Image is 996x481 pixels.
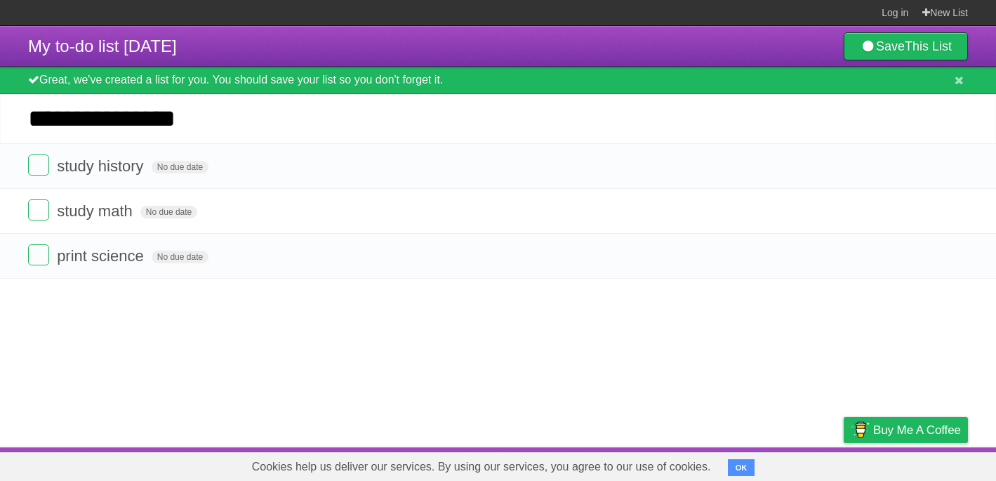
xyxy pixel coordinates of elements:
[28,37,177,55] span: My to-do list [DATE]
[57,247,147,265] span: print science
[28,154,49,176] label: Done
[728,459,755,476] button: OK
[57,202,136,220] span: study math
[778,451,809,477] a: Terms
[905,39,952,53] b: This List
[657,451,686,477] a: About
[57,157,147,175] span: study history
[703,451,760,477] a: Developers
[851,418,870,442] img: Buy me a coffee
[844,417,968,443] a: Buy me a coffee
[238,453,725,481] span: Cookies help us deliver our services. By using our services, you agree to our use of cookies.
[844,32,968,60] a: SaveThis List
[879,451,968,477] a: Suggest a feature
[825,451,862,477] a: Privacy
[152,251,208,263] span: No due date
[28,244,49,265] label: Done
[28,199,49,220] label: Done
[873,418,961,442] span: Buy me a coffee
[140,206,197,218] span: No due date
[152,161,208,173] span: No due date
